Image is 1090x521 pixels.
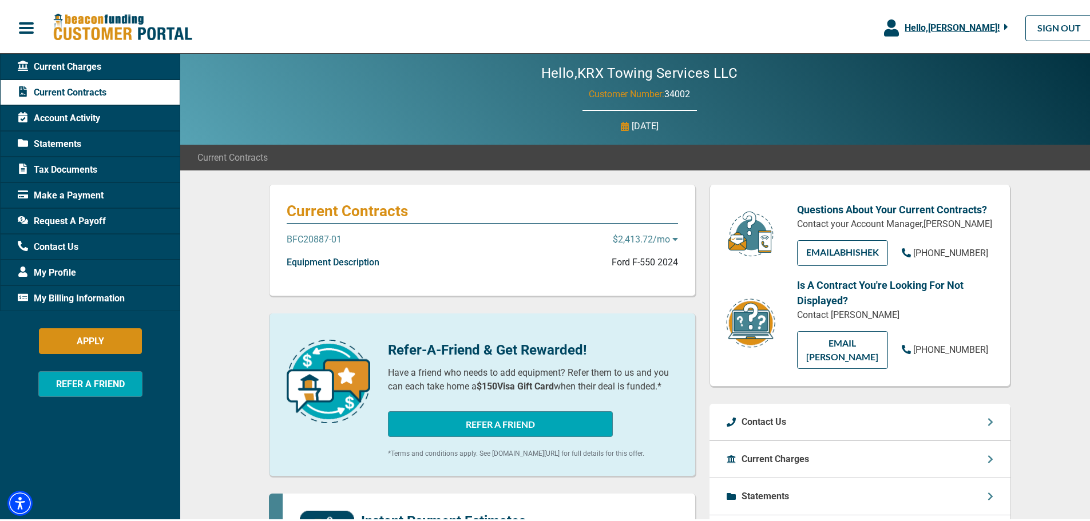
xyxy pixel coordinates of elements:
[39,326,142,352] button: APPLY
[797,215,993,229] p: Contact your Account Manager, [PERSON_NAME]
[18,135,81,149] span: Statements
[612,253,678,267] p: Ford F-550 2024
[287,337,370,421] img: refer-a-friend-icon.png
[725,295,776,347] img: contract-icon.png
[388,364,678,391] p: Have a friend who needs to add equipment? Refer them to us and you can each take home a when thei...
[742,450,809,464] p: Current Charges
[18,238,78,252] span: Contact Us
[287,200,678,218] p: Current Contracts
[797,275,993,306] p: Is A Contract You're Looking For Not Displayed?
[18,289,125,303] span: My Billing Information
[613,230,678,244] p: $2,413.72 /mo
[902,244,988,258] a: [PHONE_NUMBER]
[18,212,106,226] span: Request A Payoff
[53,11,192,40] img: Beacon Funding Customer Portal Logo
[725,208,776,256] img: customer-service.png
[18,264,76,277] span: My Profile
[388,337,678,358] p: Refer-A-Friend & Get Rewarded!
[18,109,100,123] span: Account Activity
[742,487,789,501] p: Statements
[388,409,613,435] button: REFER A FRIEND
[18,83,106,97] span: Current Contracts
[902,341,988,355] a: [PHONE_NUMBER]
[18,58,101,71] span: Current Charges
[197,149,268,162] span: Current Contracts
[477,379,554,389] b: $150 Visa Gift Card
[797,306,993,320] p: Contact [PERSON_NAME]
[589,86,664,97] span: Customer Number:
[18,161,97,174] span: Tax Documents
[797,329,888,367] a: EMAIL [PERSON_NAME]
[742,413,786,427] p: Contact Us
[18,186,104,200] span: Make a Payment
[38,369,142,395] button: REFER A FRIEND
[632,117,659,131] p: [DATE]
[913,342,988,353] span: [PHONE_NUMBER]
[797,238,888,264] a: EMAILAbhishek
[7,488,33,514] div: Accessibility Menu
[287,230,342,244] p: BFC20887-01
[287,253,379,267] p: Equipment Description
[507,63,772,79] h2: Hello, KRX Towing Services LLC
[913,245,988,256] span: [PHONE_NUMBER]
[905,20,1000,31] span: Hello, [PERSON_NAME] !
[797,200,993,215] p: Questions About Your Current Contracts?
[664,86,690,97] span: 34002
[388,446,678,456] p: *Terms and conditions apply. See [DOMAIN_NAME][URL] for full details for this offer.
